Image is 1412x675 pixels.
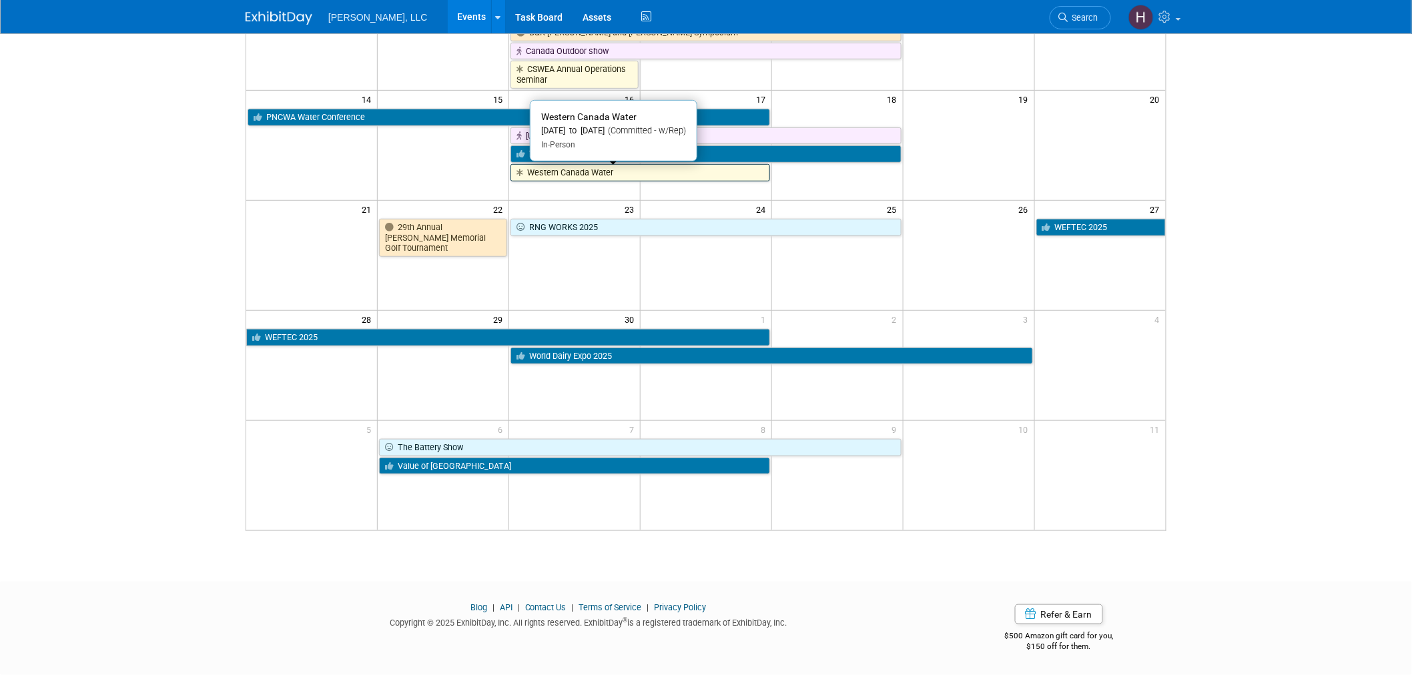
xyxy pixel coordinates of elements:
[623,311,640,327] span: 30
[891,421,903,438] span: 9
[1022,311,1034,327] span: 3
[248,109,770,126] a: PNCWA Water Conference
[492,311,508,327] span: 29
[1018,421,1034,438] span: 10
[510,127,902,145] a: [US_STATE] Farm Science
[492,91,508,107] span: 15
[360,311,377,327] span: 28
[655,602,707,612] a: Privacy Policy
[470,602,487,612] a: Blog
[360,201,377,217] span: 21
[510,348,1032,365] a: World Dairy Expo 2025
[1154,311,1166,327] span: 4
[492,201,508,217] span: 22
[1128,5,1154,30] img: Hannah Mulholland
[328,12,428,23] span: [PERSON_NAME], LLC
[360,91,377,107] span: 14
[365,421,377,438] span: 5
[1149,201,1166,217] span: 27
[246,329,770,346] a: WEFTEC 2025
[628,421,640,438] span: 7
[514,602,523,612] span: |
[605,125,686,135] span: (Committed - w/Rep)
[623,91,640,107] span: 16
[891,311,903,327] span: 2
[623,616,628,624] sup: ®
[1068,13,1098,23] span: Search
[541,140,575,149] span: In-Person
[379,458,770,475] a: Value of [GEOGRAPHIC_DATA]
[886,91,903,107] span: 18
[759,421,771,438] span: 8
[496,421,508,438] span: 6
[510,43,902,60] a: Canada Outdoor show
[569,602,577,612] span: |
[579,602,642,612] a: Terms of Service
[541,125,686,137] div: [DATE] to [DATE]
[510,219,902,236] a: RNG WORKS 2025
[755,91,771,107] span: 17
[379,439,901,456] a: The Battery Show
[246,614,932,629] div: Copyright © 2025 ExhibitDay, Inc. All rights reserved. ExhibitDay is a registered trademark of Ex...
[755,201,771,217] span: 24
[623,201,640,217] span: 23
[489,602,498,612] span: |
[644,602,653,612] span: |
[1015,604,1103,624] a: Refer & Earn
[952,622,1167,652] div: $500 Amazon gift card for you,
[1050,6,1111,29] a: Search
[246,11,312,25] img: ExhibitDay
[1018,91,1034,107] span: 19
[1018,201,1034,217] span: 26
[500,602,512,612] a: API
[379,219,507,257] a: 29th Annual [PERSON_NAME] Memorial Golf Tournament
[759,311,771,327] span: 1
[1149,421,1166,438] span: 11
[541,111,637,122] span: Western Canada Water
[952,641,1167,652] div: $150 off for them.
[886,201,903,217] span: 25
[510,61,639,88] a: CSWEA Annual Operations Seminar
[1036,219,1166,236] a: WEFTEC 2025
[525,602,567,612] a: Contact Us
[510,164,770,181] a: Western Canada Water
[1149,91,1166,107] span: 20
[510,145,902,163] a: TPS: Turbomachinery 2025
